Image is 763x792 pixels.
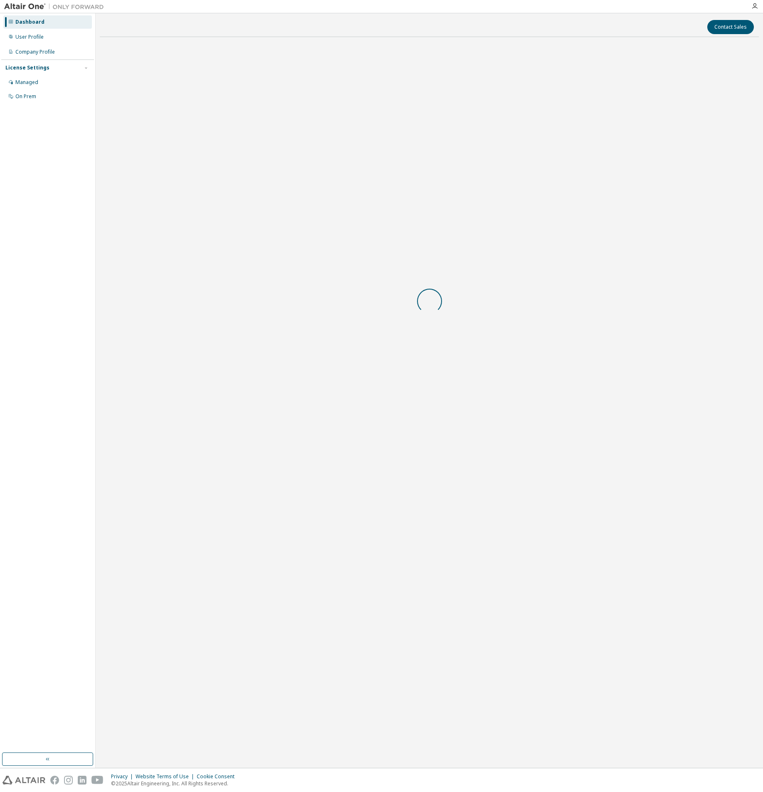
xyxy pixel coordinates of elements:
[136,773,197,780] div: Website Terms of Use
[707,20,754,34] button: Contact Sales
[15,19,44,25] div: Dashboard
[91,776,104,785] img: youtube.svg
[15,93,36,100] div: On Prem
[197,773,240,780] div: Cookie Consent
[111,780,240,787] p: © 2025 Altair Engineering, Inc. All Rights Reserved.
[15,49,55,55] div: Company Profile
[50,776,59,785] img: facebook.svg
[4,2,108,11] img: Altair One
[5,64,49,71] div: License Settings
[78,776,86,785] img: linkedin.svg
[111,773,136,780] div: Privacy
[2,776,45,785] img: altair_logo.svg
[15,34,44,40] div: User Profile
[15,79,38,86] div: Managed
[64,776,73,785] img: instagram.svg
